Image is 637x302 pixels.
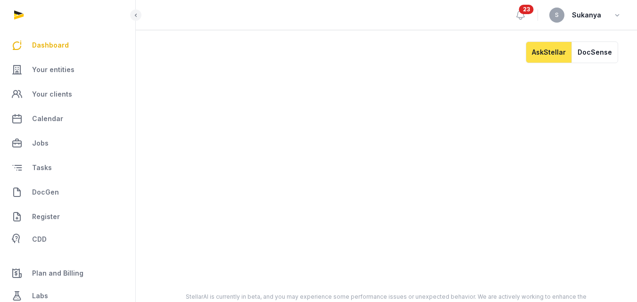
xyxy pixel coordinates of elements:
[32,268,83,279] span: Plan and Billing
[32,162,52,173] span: Tasks
[32,64,74,75] span: Your entities
[32,234,47,245] span: CDD
[571,41,618,63] button: DocSense
[8,132,128,155] a: Jobs
[555,12,559,18] span: S
[32,211,60,222] span: Register
[8,107,128,130] a: Calendar
[8,262,128,285] a: Plan and Billing
[32,89,72,100] span: Your clients
[8,181,128,204] a: DocGen
[8,205,128,228] a: Register
[32,113,63,124] span: Calendar
[8,83,128,106] a: Your clients
[8,156,128,179] a: Tasks
[32,138,49,149] span: Jobs
[8,230,128,249] a: CDD
[32,40,69,51] span: Dashboard
[519,5,534,14] span: 23
[8,58,128,81] a: Your entities
[526,41,571,63] button: AskStellar
[549,8,564,23] button: S
[32,290,48,302] span: Labs
[572,9,601,21] span: Sukanya
[32,187,59,198] span: DocGen
[8,34,128,57] a: Dashboard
